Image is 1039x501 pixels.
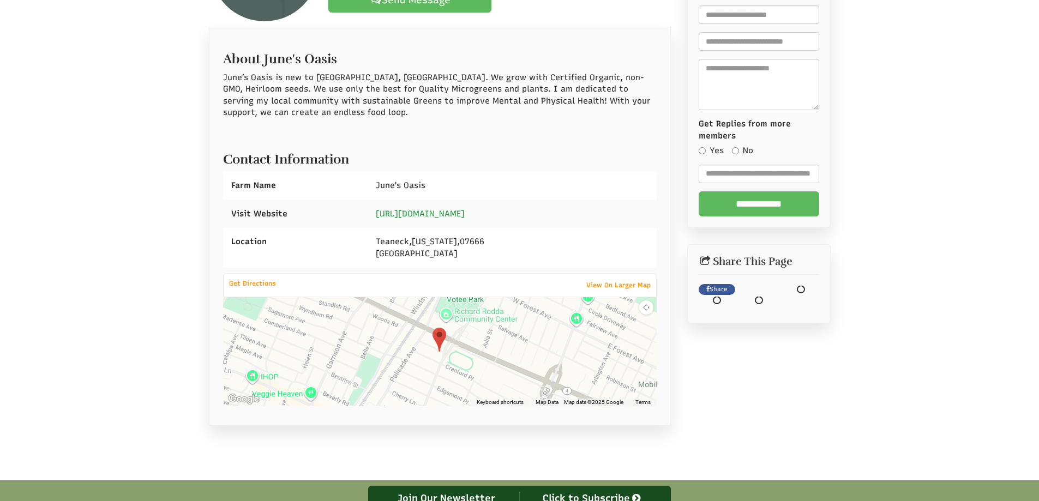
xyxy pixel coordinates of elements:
[226,392,262,406] a: Open this area in Google Maps (opens a new window)
[226,392,262,406] img: Google
[376,209,465,219] a: [URL][DOMAIN_NAME]
[376,237,409,246] span: Teaneck
[224,277,281,290] a: Get Directions
[581,277,656,293] a: View On Larger Map
[460,237,484,246] span: 07666
[699,118,819,142] label: Get Replies from more members
[223,72,657,119] p: June’s Oasis is new to [GEOGRAPHIC_DATA], [GEOGRAPHIC_DATA]. We grow with Certified Organic, non-...
[699,256,819,268] h2: Share This Page
[635,399,651,406] a: Terms (opens in new tab)
[223,172,368,200] div: Farm Name
[368,228,657,268] div: , , [GEOGRAPHIC_DATA]
[223,200,368,228] div: Visit Website
[376,180,425,190] span: June's Oasis
[536,399,558,406] button: Map Data
[699,147,706,154] input: Yes
[699,284,735,295] a: Share
[732,147,739,154] input: No
[412,237,457,246] span: [US_STATE]
[699,145,724,156] label: Yes
[223,46,657,66] h2: About June's Oasis
[223,147,657,166] h2: Contact Information
[477,399,524,406] button: Keyboard shortcuts
[223,228,368,256] div: Location
[732,145,753,156] label: No
[741,284,777,295] iframe: X Post Button
[564,399,623,406] span: Map data ©2025 Google
[639,300,653,315] button: Map camera controls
